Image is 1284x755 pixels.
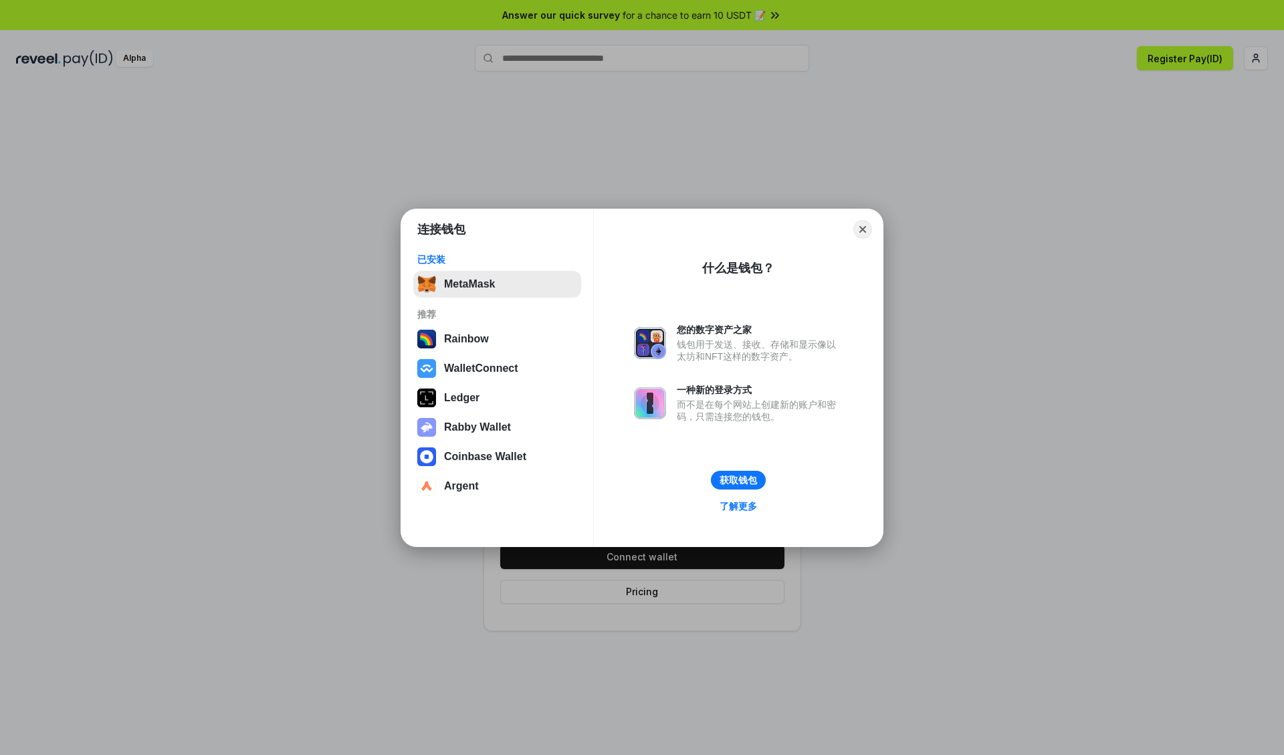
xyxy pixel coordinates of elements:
[413,414,581,441] button: Rabby Wallet
[413,443,581,470] button: Coinbase Wallet
[634,387,666,419] img: svg+xml,%3Csvg%20xmlns%3D%22http%3A%2F%2Fwww.w3.org%2F2000%2Fsvg%22%20fill%3D%22none%22%20viewBox...
[417,477,436,496] img: svg+xml,%3Csvg%20width%3D%2228%22%20height%3D%2228%22%20viewBox%3D%220%200%2028%2028%22%20fill%3D...
[417,389,436,407] img: svg+xml,%3Csvg%20xmlns%3D%22http%3A%2F%2Fwww.w3.org%2F2000%2Fsvg%22%20width%3D%2228%22%20height%3...
[444,480,479,492] div: Argent
[444,421,511,433] div: Rabby Wallet
[444,392,479,404] div: Ledger
[413,271,581,298] button: MetaMask
[677,384,843,396] div: 一种新的登录方式
[712,498,765,515] a: 了解更多
[634,327,666,359] img: svg+xml,%3Csvg%20xmlns%3D%22http%3A%2F%2Fwww.w3.org%2F2000%2Fsvg%22%20fill%3D%22none%22%20viewBox...
[444,278,495,290] div: MetaMask
[413,473,581,500] button: Argent
[720,500,757,512] div: 了解更多
[417,330,436,348] img: svg+xml,%3Csvg%20width%3D%22120%22%20height%3D%22120%22%20viewBox%3D%220%200%20120%20120%22%20fil...
[417,221,465,237] h1: 连接钱包
[417,253,577,265] div: 已安装
[677,338,843,362] div: 钱包用于发送、接收、存储和显示像以太坊和NFT这样的数字资产。
[444,362,518,374] div: WalletConnect
[711,471,766,490] button: 获取钱包
[444,333,489,345] div: Rainbow
[702,260,774,276] div: 什么是钱包？
[417,447,436,466] img: svg+xml,%3Csvg%20width%3D%2228%22%20height%3D%2228%22%20viewBox%3D%220%200%2028%2028%22%20fill%3D...
[720,474,757,486] div: 获取钱包
[677,399,843,423] div: 而不是在每个网站上创建新的账户和密码，只需连接您的钱包。
[417,308,577,320] div: 推荐
[413,326,581,352] button: Rainbow
[677,324,843,336] div: 您的数字资产之家
[413,385,581,411] button: Ledger
[417,418,436,437] img: svg+xml,%3Csvg%20xmlns%3D%22http%3A%2F%2Fwww.w3.org%2F2000%2Fsvg%22%20fill%3D%22none%22%20viewBox...
[417,275,436,294] img: svg+xml,%3Csvg%20fill%3D%22none%22%20height%3D%2233%22%20viewBox%3D%220%200%2035%2033%22%20width%...
[444,451,526,463] div: Coinbase Wallet
[417,359,436,378] img: svg+xml,%3Csvg%20width%3D%2228%22%20height%3D%2228%22%20viewBox%3D%220%200%2028%2028%22%20fill%3D...
[853,220,872,239] button: Close
[413,355,581,382] button: WalletConnect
